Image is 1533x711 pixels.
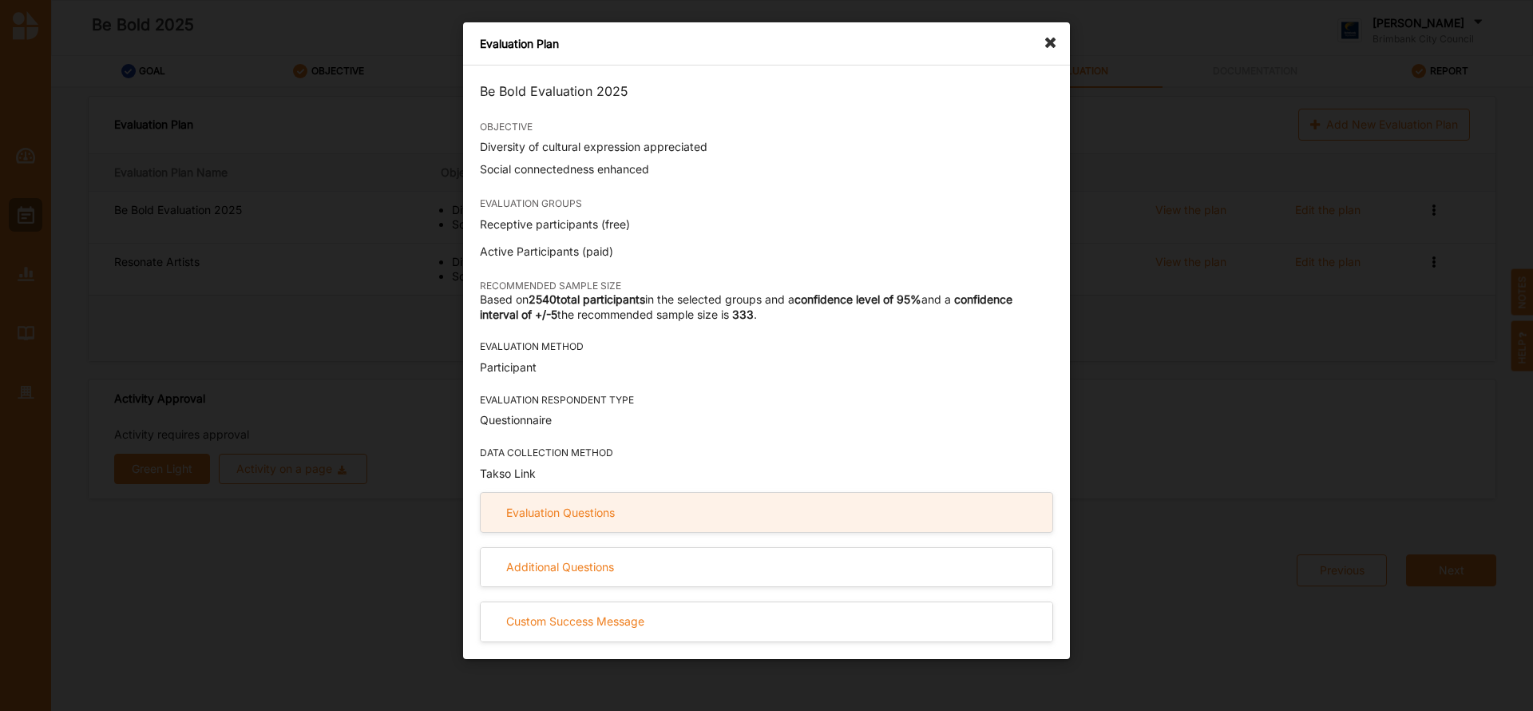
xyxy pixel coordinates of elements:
[480,82,1053,100] div: Be Bold Evaluation 2025
[480,292,1053,323] div: Based on in the selected groups and a and a the recommended sample size is .
[506,560,614,574] div: Additional Questions
[480,466,1053,482] div: Takso Link
[480,161,1053,177] div: Social connectedness enhanced
[732,308,754,321] b: 333
[506,614,644,629] div: Custom Success Message
[480,216,1053,232] p: Receptive participants (free)
[794,292,921,306] b: confidence level of 95%
[480,447,1053,459] div: DATA COLLECTION METHOD
[480,198,1053,209] div: EVALUATION GROUPS
[506,506,615,520] div: Evaluation Questions
[480,341,1053,352] div: EVALUATION METHOD
[480,244,1053,260] p: Active Participants (paid)
[480,280,1053,292] div: RECOMMENDED SAMPLE SIZE
[480,292,1012,321] b: confidence interval of +/-5
[480,139,1053,154] div: Diversity of cultural expression appreciated
[480,359,1053,375] div: Participant
[480,412,1053,428] div: Questionnaire
[480,121,1053,133] div: OBJECTIVE
[463,22,1070,66] div: Evaluation Plan
[480,395,1053,406] div: EVALUATION RESPONDENT TYPE
[529,292,645,306] b: 2540 total participants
